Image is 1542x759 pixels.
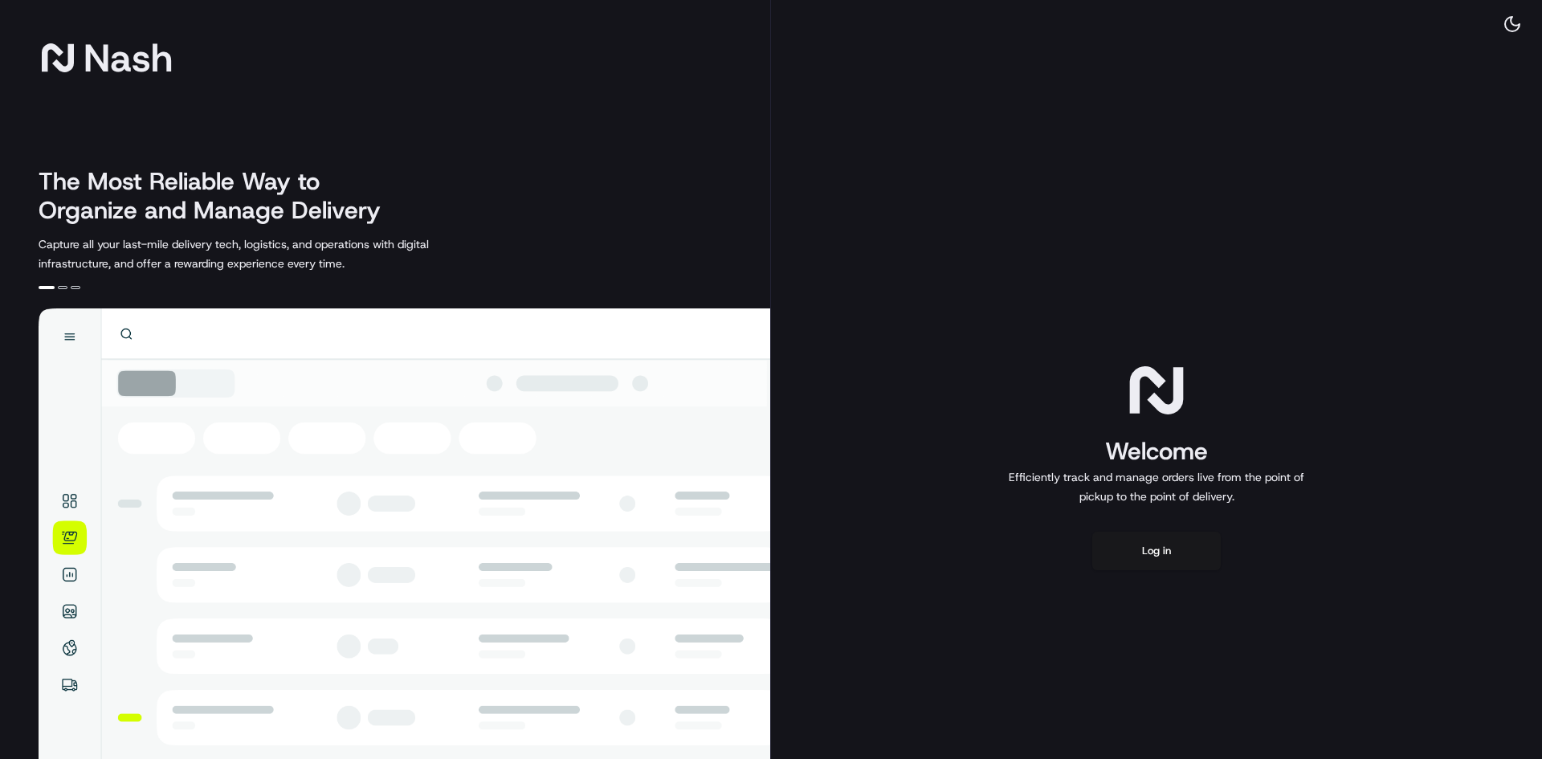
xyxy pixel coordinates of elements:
p: Capture all your last-mile delivery tech, logistics, and operations with digital infrastructure, ... [39,235,501,273]
button: Log in [1092,532,1221,570]
span: Nash [84,42,173,74]
h2: The Most Reliable Way to Organize and Manage Delivery [39,167,398,225]
h1: Welcome [1002,435,1311,467]
p: Efficiently track and manage orders live from the point of pickup to the point of delivery. [1002,467,1311,506]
